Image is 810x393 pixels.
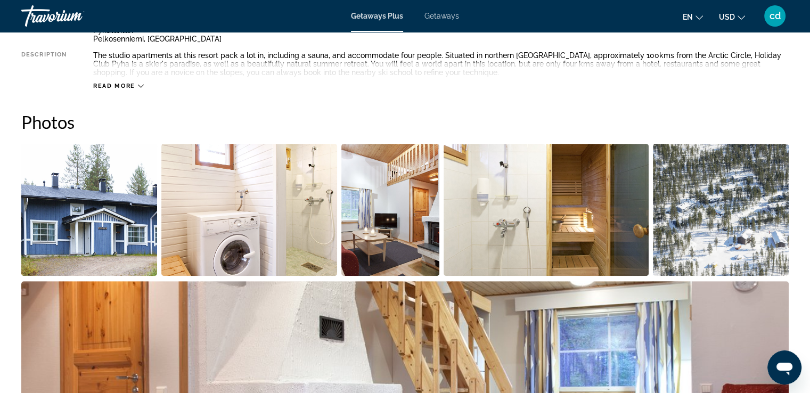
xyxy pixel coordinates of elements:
[341,143,440,276] button: Open full-screen image slider
[719,9,745,24] button: Change currency
[683,9,703,24] button: Change language
[767,350,801,384] iframe: Bouton de lancement de la fenêtre de messagerie
[93,26,789,43] div: Pyhätunturi Pelkosenniemi, [GEOGRAPHIC_DATA]
[161,143,337,276] button: Open full-screen image slider
[761,5,789,27] button: User Menu
[653,143,789,276] button: Open full-screen image slider
[93,82,144,90] button: Read more
[93,51,789,77] div: The studio apartments at this resort pack a lot in, including a sauna, and accommodate four peopl...
[21,111,789,133] h2: Photos
[351,12,403,20] a: Getaways Plus
[21,2,128,30] a: Travorium
[93,83,135,89] span: Read more
[719,13,735,21] span: USD
[21,143,157,276] button: Open full-screen image slider
[444,143,649,276] button: Open full-screen image slider
[21,26,67,43] div: Address
[21,51,67,77] div: Description
[770,11,781,21] span: cd
[424,12,459,20] a: Getaways
[683,13,693,21] span: en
